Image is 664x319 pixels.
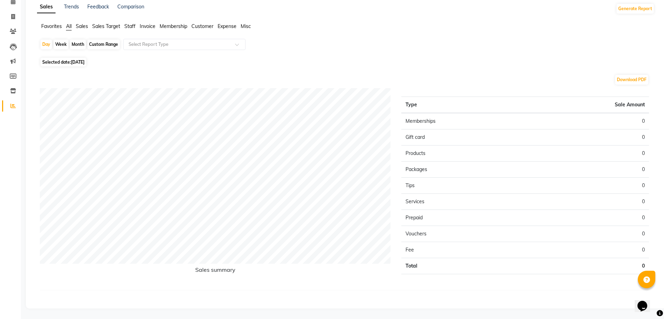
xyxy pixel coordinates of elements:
[525,210,649,226] td: 0
[525,242,649,258] td: 0
[140,23,155,29] span: Invoice
[53,40,68,49] div: Week
[92,23,120,29] span: Sales Target
[41,23,62,29] span: Favorites
[525,178,649,194] td: 0
[218,23,236,29] span: Expense
[401,194,525,210] td: Services
[191,23,213,29] span: Customer
[401,162,525,178] td: Packages
[41,58,86,66] span: Selected date:
[401,113,525,129] td: Memberships
[71,59,85,65] span: [DATE]
[124,23,136,29] span: Staff
[525,226,649,242] td: 0
[87,40,120,49] div: Custom Range
[66,23,72,29] span: All
[635,291,657,312] iframe: chat widget
[525,129,649,146] td: 0
[117,3,144,10] a: Comparison
[525,146,649,162] td: 0
[615,75,648,85] button: Download PDF
[401,258,525,274] td: Total
[401,146,525,162] td: Products
[76,23,88,29] span: Sales
[616,4,654,14] button: Generate Report
[241,23,251,29] span: Misc
[525,194,649,210] td: 0
[525,258,649,274] td: 0
[401,97,525,113] th: Type
[401,210,525,226] td: Prepaid
[525,97,649,113] th: Sale Amount
[37,1,56,13] a: Sales
[525,162,649,178] td: 0
[64,3,79,10] a: Trends
[401,129,525,146] td: Gift card
[160,23,187,29] span: Membership
[401,242,525,258] td: Fee
[525,113,649,129] td: 0
[401,226,525,242] td: Vouchers
[41,40,52,49] div: Day
[70,40,86,49] div: Month
[40,267,391,276] h6: Sales summary
[401,178,525,194] td: Tips
[87,3,109,10] a: Feedback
